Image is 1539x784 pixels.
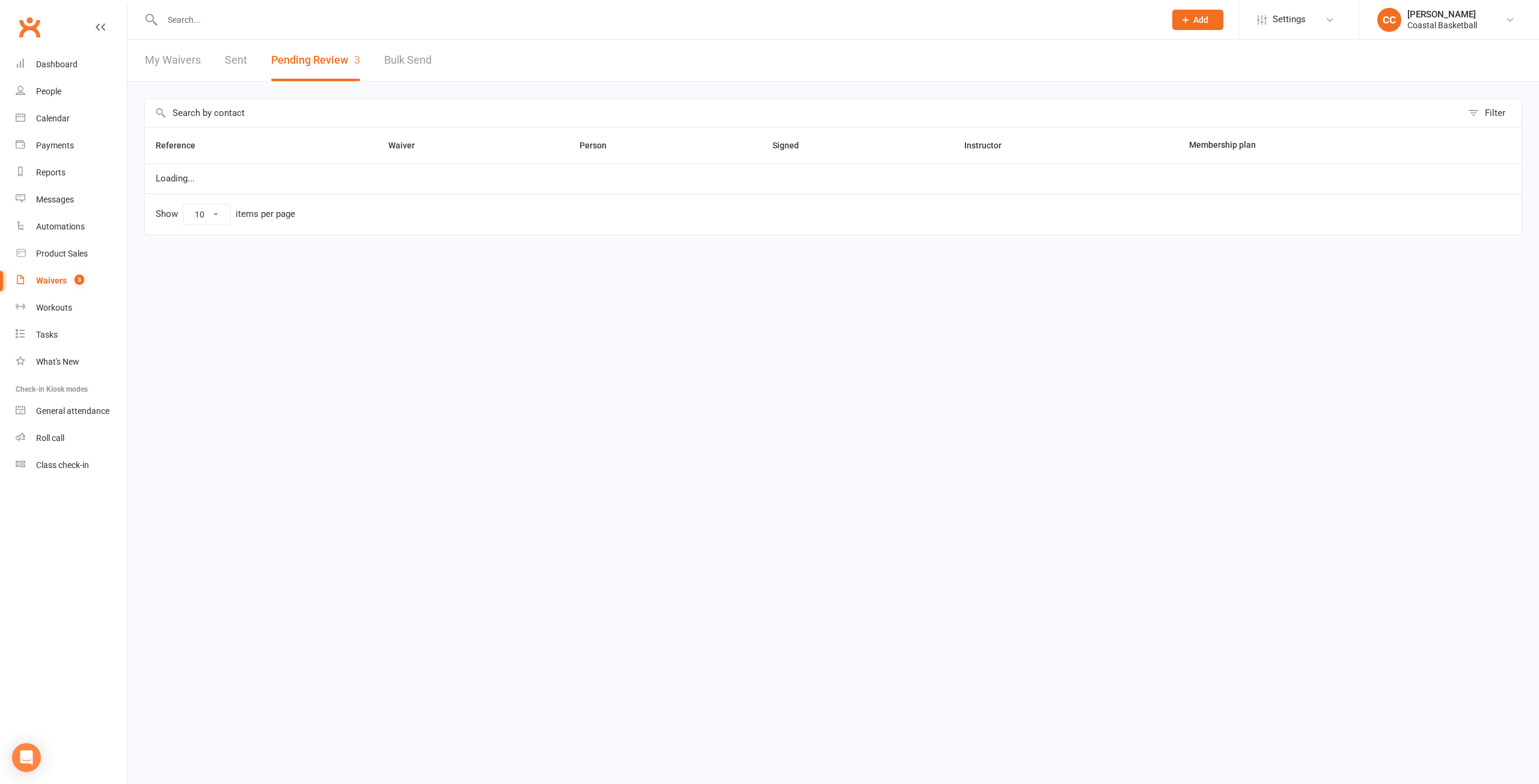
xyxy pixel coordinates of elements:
[16,105,127,132] a: Calendar
[354,53,360,66] span: 3
[16,348,127,375] a: What's New
[16,240,127,267] a: Product Sales
[145,99,1462,127] input: Search by contact
[964,141,1015,150] span: Instructor
[16,159,127,186] a: Reports
[225,40,247,81] a: Sent
[1377,8,1401,32] div: CC
[1407,20,1477,31] div: Coastal Basketball
[16,78,127,105] a: People
[36,141,74,150] div: Payments
[156,204,295,225] div: Show
[16,51,127,78] a: Dashboard
[36,276,67,285] div: Waivers
[580,138,620,153] button: Person
[36,195,74,204] div: Messages
[12,743,41,772] div: Open Intercom Messenger
[75,275,84,285] span: 3
[36,249,88,258] div: Product Sales
[145,40,201,81] a: My Waivers
[236,209,295,219] div: items per page
[159,11,1157,28] input: Search...
[156,138,209,153] button: Reference
[16,452,127,479] a: Class kiosk mode
[145,163,1522,193] td: Loading...
[36,433,64,443] div: Roll call
[36,330,58,339] div: Tasks
[36,460,89,470] div: Class check-in
[773,138,812,153] button: Signed
[16,294,127,321] a: Workouts
[16,267,127,294] a: Waivers 3
[36,357,79,366] div: What's New
[156,141,209,150] span: Reference
[1193,15,1208,25] span: Add
[1178,127,1454,163] th: Membership plan
[16,132,127,159] a: Payments
[36,168,66,177] div: Reports
[773,141,812,150] span: Signed
[14,12,44,42] a: Clubworx
[388,141,428,150] span: Waiver
[36,222,85,231] div: Automations
[36,303,72,312] div: Workouts
[1485,106,1505,120] div: Filter
[1407,9,1477,20] div: [PERSON_NAME]
[16,425,127,452] a: Roll call
[36,406,109,416] div: General attendance
[1462,99,1522,127] button: Filter
[384,40,432,81] a: Bulk Send
[36,114,70,123] div: Calendar
[271,40,360,81] button: Pending Review3
[1172,10,1223,30] button: Add
[16,321,127,348] a: Tasks
[388,138,428,153] button: Waiver
[36,87,61,96] div: People
[580,141,620,150] span: Person
[16,186,127,213] a: Messages
[36,59,78,69] div: Dashboard
[16,213,127,240] a: Automations
[16,398,127,425] a: General attendance kiosk mode
[1273,6,1306,33] span: Settings
[964,138,1015,153] button: Instructor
